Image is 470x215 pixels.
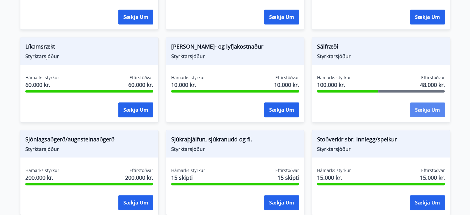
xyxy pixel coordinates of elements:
[274,81,299,89] span: 10.000 kr.
[118,10,153,24] button: Sækja um
[421,75,445,81] span: Eftirstöðvar
[171,146,299,153] span: Styrktarsjóður
[317,53,445,60] span: Styrktarsjóður
[25,42,153,53] span: Líkamsrækt
[317,75,351,81] span: Hámarks styrkur
[125,174,153,182] span: 200.000 kr.
[171,53,299,60] span: Styrktarsjóður
[317,174,351,182] span: 15.000 kr.
[171,167,205,174] span: Hámarks styrkur
[410,102,445,117] button: Sækja um
[129,167,153,174] span: Eftirstöðvar
[264,195,299,210] button: Sækja um
[25,167,59,174] span: Hámarks styrkur
[317,81,351,89] span: 100.000 kr.
[317,42,445,53] span: Sálfræði
[317,167,351,174] span: Hámarks styrkur
[25,81,59,89] span: 60.000 kr.
[25,146,153,153] span: Styrktarsjóður
[420,174,445,182] span: 15.000 kr.
[317,135,445,146] span: Stoðverkir sbr. innlegg/spelkur
[118,102,153,117] button: Sækja um
[420,81,445,89] span: 48.000 kr.
[264,10,299,24] button: Sækja um
[317,146,445,153] span: Styrktarsjóður
[129,75,153,81] span: Eftirstöðvar
[410,10,445,24] button: Sækja um
[171,174,205,182] span: 15 skipti
[171,75,205,81] span: Hámarks styrkur
[118,195,153,210] button: Sækja um
[421,167,445,174] span: Eftirstöðvar
[171,81,205,89] span: 10.000 kr.
[128,81,153,89] span: 60.000 kr.
[25,75,59,81] span: Hámarks styrkur
[275,167,299,174] span: Eftirstöðvar
[25,53,153,60] span: Styrktarsjóður
[171,135,299,146] span: Sjúkraþjálfun, sjúkranudd og fl.
[275,75,299,81] span: Eftirstöðvar
[264,102,299,117] button: Sækja um
[277,174,299,182] span: 15 skipti
[25,174,59,182] span: 200.000 kr.
[171,42,299,53] span: [PERSON_NAME]- og lyfjakostnaður
[25,135,153,146] span: Sjónlagsaðgerð/augnsteinaaðgerð
[410,195,445,210] button: Sækja um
